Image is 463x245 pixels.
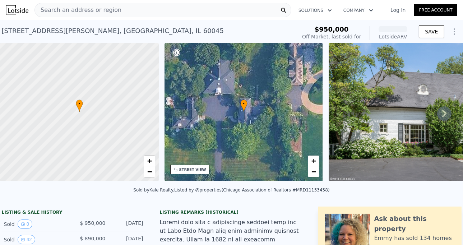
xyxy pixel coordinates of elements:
[18,235,35,244] button: View historical data
[18,219,33,229] button: View historical data
[414,4,457,16] a: Free Account
[374,234,452,242] div: Emmy has sold 134 homes
[174,188,329,193] div: Listed by @properties (Chicago Association of Realtors #MRD11153458)
[447,24,462,39] button: Show Options
[374,214,454,234] div: Ask about this property
[240,101,247,107] span: •
[302,33,361,40] div: Off Market, last sold for
[338,4,379,17] button: Company
[2,26,224,36] div: [STREET_ADDRESS][PERSON_NAME] , [GEOGRAPHIC_DATA] , IL 60045
[35,6,121,14] span: Search an address or region
[160,209,304,215] div: Listing Remarks (Historical)
[147,156,152,165] span: +
[2,209,145,217] div: LISTING & SALE HISTORY
[111,235,143,244] div: [DATE]
[311,167,316,176] span: −
[144,156,155,166] a: Zoom in
[6,5,28,15] img: Lotside
[76,100,83,112] div: •
[308,156,319,166] a: Zoom in
[382,6,414,14] a: Log In
[147,167,152,176] span: −
[133,188,174,193] div: Sold by Kale Realty .
[379,33,407,40] div: Lotside ARV
[308,166,319,177] a: Zoom out
[311,156,316,165] span: +
[80,236,105,241] span: $ 890,000
[111,219,143,229] div: [DATE]
[179,167,206,172] div: STREET VIEW
[293,4,338,17] button: Solutions
[4,219,68,229] div: Sold
[80,220,105,226] span: $ 950,000
[76,101,83,107] span: •
[4,235,68,244] div: Sold
[144,166,155,177] a: Zoom out
[240,100,247,112] div: •
[315,26,349,33] span: $950,000
[419,25,444,38] button: SAVE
